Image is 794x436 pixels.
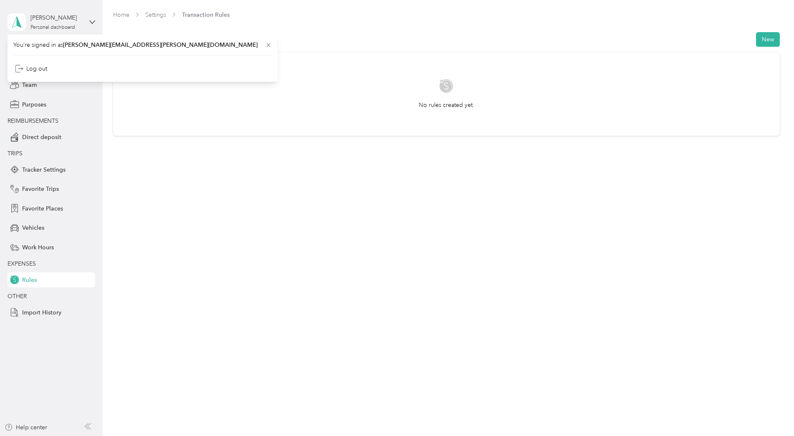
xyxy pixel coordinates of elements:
[22,133,61,142] span: Direct deposit
[8,293,27,300] span: OTHER
[22,100,46,109] span: Purposes
[22,223,44,232] span: Vehicles
[30,25,75,30] div: Personal dashboard
[13,41,272,49] span: You’re signed in as
[8,260,36,267] span: EXPENSES
[756,32,780,47] button: New
[145,11,166,18] a: Settings
[22,243,54,252] span: Work Hours
[15,64,47,73] div: Log out
[8,117,58,124] span: REIMBURSEMENTS
[5,423,47,432] button: Help center
[22,276,37,284] span: Rules
[8,150,23,157] span: TRIPS
[30,13,83,22] div: [PERSON_NAME]
[747,389,794,436] iframe: Everlance-gr Chat Button Frame
[22,81,37,89] span: Team
[63,41,258,48] span: [PERSON_NAME][EMAIL_ADDRESS][PERSON_NAME][DOMAIN_NAME]
[22,308,61,317] span: Import History
[22,165,66,174] span: Tracker Settings
[419,101,474,109] p: No rules created yet.
[22,204,63,213] span: Favorite Places
[22,185,59,193] span: Favorite Trips
[182,10,230,19] span: Transaction Rules
[113,11,129,18] a: Home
